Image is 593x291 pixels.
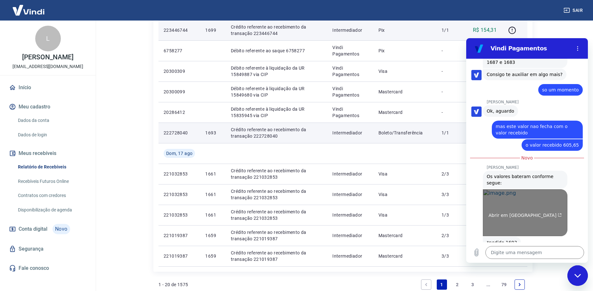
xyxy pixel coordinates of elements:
p: Vindi Pagamentos [332,44,368,57]
span: Conta digital [19,225,47,234]
p: 221019387 [164,253,195,259]
a: Page 79 [499,279,509,290]
p: Crédito referente ao recebimento da transação 222728040 [231,126,322,139]
p: Vindi Pagamentos [332,85,368,98]
p: 1/3 [442,212,460,218]
p: Crédito referente ao recebimento da transação 221032853 [231,209,322,221]
p: [PERSON_NAME] [22,54,73,61]
p: 221032853 [164,212,195,218]
a: Recebíveis Futuros Online [15,175,88,188]
p: Mastercard [378,232,431,239]
p: 2/3 [442,232,460,239]
p: Visa [378,68,431,74]
p: Débito referente à liquidação da UR 15835945 via CIP [231,106,322,119]
p: Intermediador [332,191,368,198]
p: 2/3 [442,171,460,177]
p: Intermediador [332,232,368,239]
p: Crédito referente ao recebimento da transação 221019387 [231,229,322,242]
div: L [35,26,61,51]
p: 222728040 [164,130,195,136]
a: Jump forward [483,279,493,290]
a: Relatório de Recebíveis [15,160,88,174]
p: 221032853 [164,191,195,198]
a: Dados da conta [15,114,88,127]
p: - [442,47,460,54]
p: R$ 154,31 [473,26,497,34]
p: Vindi Pagamentos [332,106,368,119]
span: Novo [53,224,70,234]
a: Disponibilização de agenda [15,203,88,217]
p: Mastercard [378,89,431,95]
p: 20300099 [164,89,195,95]
p: 1 - 20 de 1575 [158,281,188,288]
p: Débito referente à liquidação da UR 15849887 via CIP [231,65,322,78]
a: Page 1 is your current page [437,279,447,290]
p: Visa [378,191,431,198]
p: 221019387 [164,232,195,239]
p: 1661 [205,212,220,218]
p: 1659 [205,232,220,239]
span: Dom, 17 ago [166,150,192,157]
p: Intermediador [332,130,368,136]
p: Intermediador [332,253,368,259]
p: 1661 [205,171,220,177]
p: - [442,109,460,116]
p: - [442,68,460,74]
a: Dados de login [15,128,88,141]
p: 3/3 [442,191,460,198]
a: Page 3 [468,279,478,290]
a: Fale conosco [8,261,88,275]
p: - [442,89,460,95]
p: Pix [378,47,431,54]
button: Sair [562,4,585,16]
p: 1659 [205,253,220,259]
button: Meus recebíveis [8,146,88,160]
p: Crédito referente ao recebimento da transação 221032853 [231,188,322,201]
p: 1/1 [442,27,460,33]
a: Next page [515,279,525,290]
button: Meu cadastro [8,100,88,114]
p: Visa [378,171,431,177]
p: Crédito referente ao recebimento da transação 221019387 [231,250,322,262]
p: Crédito referente ao recebimento da transação 223446744 [231,24,322,37]
p: Intermediador [332,171,368,177]
p: Intermediador [332,212,368,218]
img: Vindi [8,0,49,20]
p: 6758277 [164,47,195,54]
p: 1693 [205,130,220,136]
a: Conta digitalNovo [8,221,88,237]
p: Boleto/Transferência [378,130,431,136]
p: Pix [378,27,431,33]
p: Débito referente à liquidação da UR 15849680 via CIP [231,85,322,98]
p: 1699 [205,27,220,33]
iframe: Botão para abrir a janela de mensagens, conversa em andamento [567,265,588,286]
p: Intermediador [332,27,368,33]
p: 20286412 [164,109,195,116]
a: Contratos com credores [15,189,88,202]
p: 1661 [205,191,220,198]
p: Mastercard [378,109,431,116]
p: Visa [378,212,431,218]
iframe: Janela de mensagens [466,38,588,263]
p: 20300309 [164,68,195,74]
a: Page 2 [452,279,462,290]
a: Início [8,81,88,95]
p: [EMAIL_ADDRESS][DOMAIN_NAME] [12,63,83,70]
a: Previous page [421,279,431,290]
p: 223446744 [164,27,195,33]
p: Vindi Pagamentos [332,65,368,78]
p: 221032853 [164,171,195,177]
